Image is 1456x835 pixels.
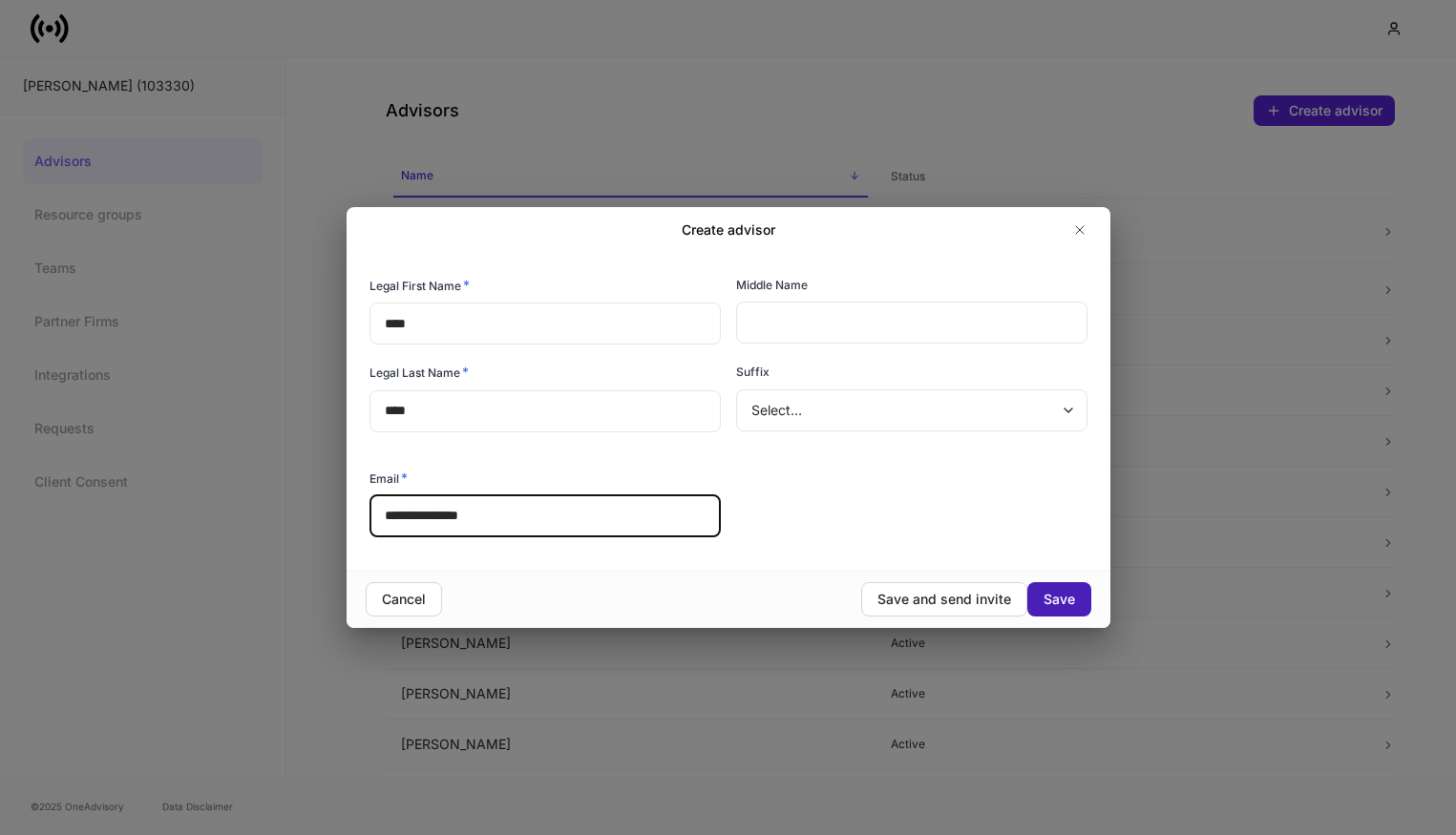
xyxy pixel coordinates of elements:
[369,469,408,488] h6: Email
[877,590,1011,609] div: Save and send invite
[1044,590,1075,609] div: Save
[861,582,1027,616] button: Save and send invite
[736,363,770,381] h6: Suffix
[736,276,808,294] h6: Middle Name
[369,276,470,295] h6: Legal First Name
[736,389,1087,431] div: Select...
[369,363,469,382] h6: Legal Last Name
[1027,582,1091,616] button: Save
[382,590,426,609] div: Cancel
[366,582,442,616] button: Cancel
[682,220,775,240] h2: Create advisor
